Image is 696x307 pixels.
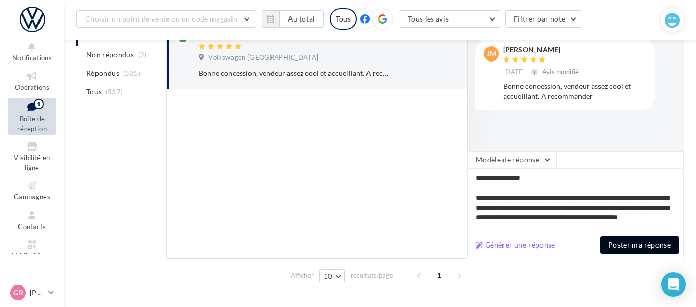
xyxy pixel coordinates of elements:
[8,208,56,233] a: Contacts
[472,239,559,251] button: Générer une réponse
[8,178,56,203] a: Campagnes
[34,99,44,109] div: 1
[30,288,44,298] p: [PERSON_NAME]
[8,283,56,302] a: Gr [PERSON_NAME]
[351,271,393,280] span: résultats/page
[467,151,556,169] button: Modèle de réponse
[408,14,449,23] span: Tous les avis
[661,272,686,297] div: Open Intercom Messenger
[17,115,47,133] span: Boîte de réception
[319,269,345,283] button: 10
[505,10,583,28] button: Filtrer par note
[8,98,56,135] a: Boîte de réception1
[8,39,56,64] button: Notifications
[503,81,647,101] div: Bonne concession, vendeur assez cool et accueillant. A recommander
[8,68,56,93] a: Opérations
[279,10,324,28] button: Au total
[600,236,679,254] button: Poster ma réponse
[12,54,52,62] span: Notifications
[330,8,357,30] div: Tous
[431,267,448,283] span: 1
[12,252,53,260] span: Médiathèque
[86,87,102,97] span: Tous
[262,10,324,28] button: Au total
[86,50,134,60] span: Non répondus
[76,10,256,28] button: Choisir un point de vente ou un code magasin
[399,10,501,28] button: Tous les avis
[503,46,582,53] div: [PERSON_NAME]
[138,51,147,59] span: (2)
[199,68,391,78] div: Bonne concession, vendeur assez cool et accueillant. A recommander
[15,83,49,91] span: Opérations
[542,68,579,76] span: Avis modifié
[123,69,141,77] span: (535)
[85,14,237,23] span: Choisir un point de vente ou un code magasin
[487,49,496,59] span: Jm
[208,53,318,63] span: Volkswagen [GEOGRAPHIC_DATA]
[8,139,56,174] a: Visibilité en ligne
[13,288,23,298] span: Gr
[86,68,120,78] span: Répondus
[14,193,50,201] span: Campagnes
[18,222,46,231] span: Contacts
[291,271,314,280] span: Afficher
[324,272,333,280] span: 10
[8,237,56,262] a: Médiathèque
[106,88,123,96] span: (537)
[503,68,526,77] span: [DATE]
[14,154,50,172] span: Visibilité en ligne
